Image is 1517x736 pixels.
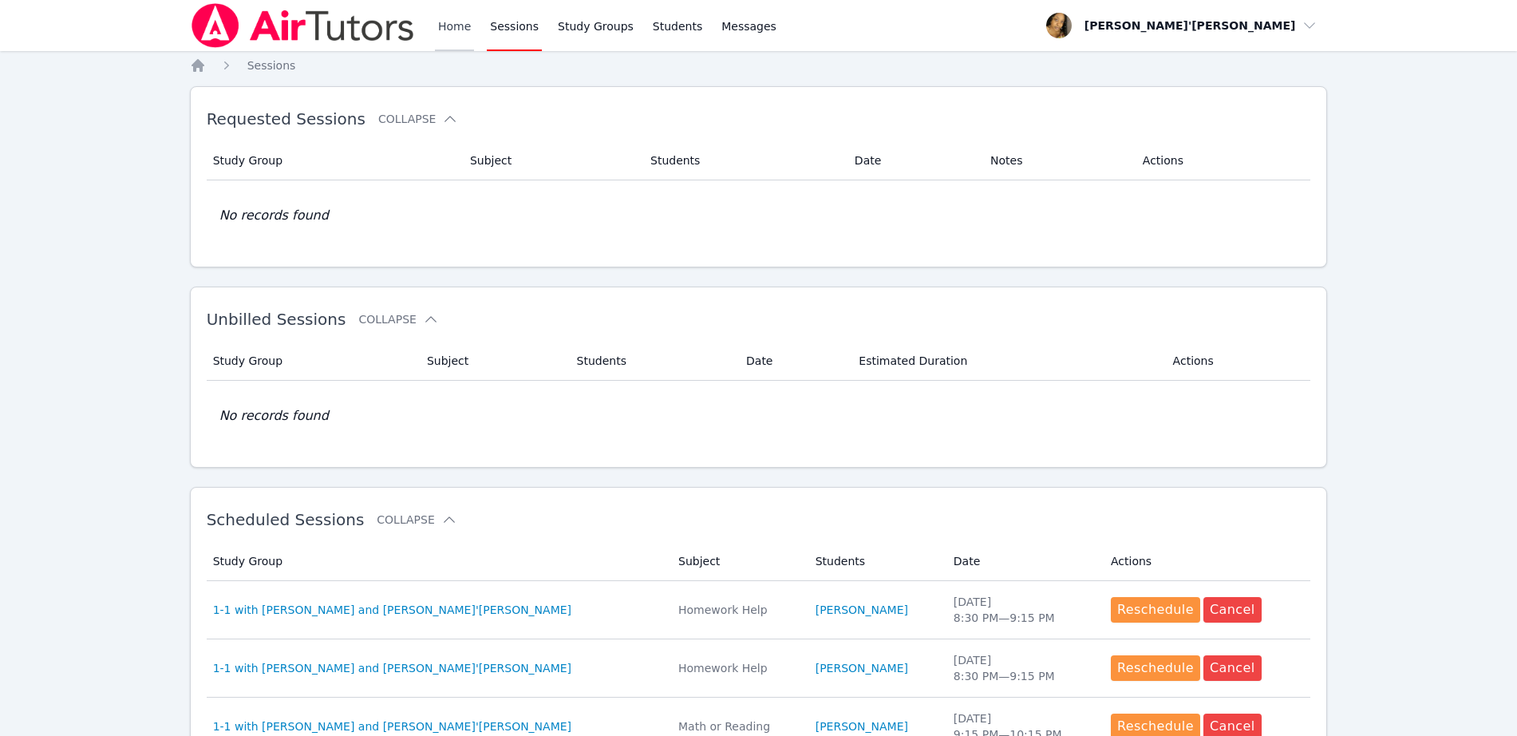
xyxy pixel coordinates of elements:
[213,718,571,734] a: 1-1 with [PERSON_NAME] and [PERSON_NAME]'[PERSON_NAME]
[678,660,796,676] div: Homework Help
[1133,141,1311,180] th: Actions
[721,18,776,34] span: Messages
[207,342,417,381] th: Study Group
[806,542,944,581] th: Students
[816,718,908,734] a: [PERSON_NAME]
[954,652,1092,684] div: [DATE] 8:30 PM — 9:15 PM
[460,141,641,180] th: Subject
[981,141,1133,180] th: Notes
[207,581,1311,639] tr: 1-1 with [PERSON_NAME] and [PERSON_NAME]'[PERSON_NAME]Homework Help[PERSON_NAME][DATE]8:30 PM—9:1...
[190,57,1328,73] nav: Breadcrumb
[669,542,806,581] th: Subject
[247,57,296,73] a: Sessions
[190,3,416,48] img: Air Tutors
[1101,542,1310,581] th: Actions
[678,718,796,734] div: Math or Reading
[417,342,567,381] th: Subject
[1111,597,1200,623] button: Reschedule
[207,310,346,329] span: Unbilled Sessions
[567,342,737,381] th: Students
[816,602,908,618] a: [PERSON_NAME]
[247,59,296,72] span: Sessions
[845,141,981,180] th: Date
[207,381,1311,451] td: No records found
[378,111,458,127] button: Collapse
[213,660,571,676] a: 1-1 with [PERSON_NAME] and [PERSON_NAME]'[PERSON_NAME]
[207,109,365,129] span: Requested Sessions
[207,542,669,581] th: Study Group
[207,639,1311,698] tr: 1-1 with [PERSON_NAME] and [PERSON_NAME]'[PERSON_NAME]Homework Help[PERSON_NAME][DATE]8:30 PM—9:1...
[358,311,438,327] button: Collapse
[849,342,1163,381] th: Estimated Duration
[207,180,1311,251] td: No records found
[1111,655,1200,681] button: Reschedule
[641,141,845,180] th: Students
[954,594,1092,626] div: [DATE] 8:30 PM — 9:15 PM
[1203,655,1262,681] button: Cancel
[737,342,849,381] th: Date
[207,141,460,180] th: Study Group
[678,602,796,618] div: Homework Help
[1163,342,1311,381] th: Actions
[1203,597,1262,623] button: Cancel
[944,542,1101,581] th: Date
[213,602,571,618] a: 1-1 with [PERSON_NAME] and [PERSON_NAME]'[PERSON_NAME]
[207,510,365,529] span: Scheduled Sessions
[816,660,908,676] a: [PERSON_NAME]
[377,512,456,528] button: Collapse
